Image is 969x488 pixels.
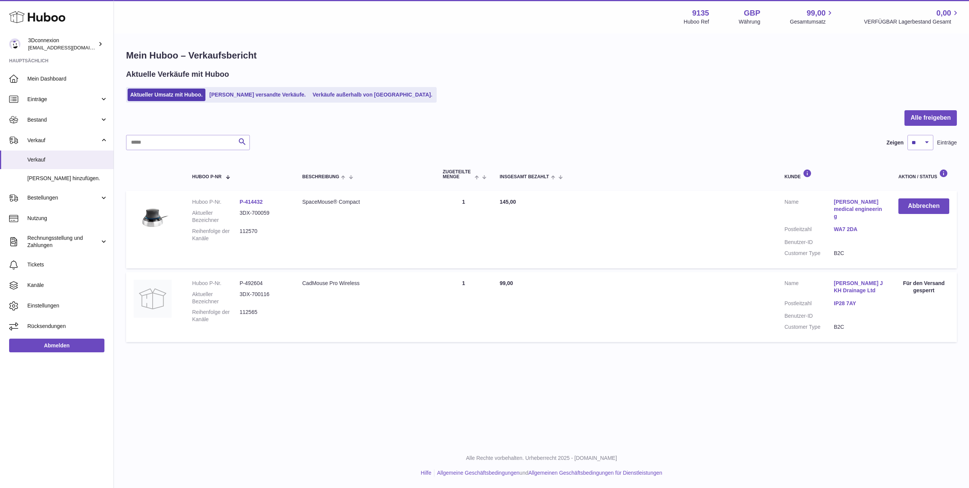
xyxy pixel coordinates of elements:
[500,174,549,179] span: Insgesamt bezahlt
[27,96,100,103] span: Einträge
[240,209,287,224] dd: 3DX-700059
[134,280,172,318] img: no-photo.jpg
[443,170,473,179] span: ZUGETEILTE Menge
[192,198,240,206] dt: Huboo P-Nr.
[434,469,662,477] li: und
[310,89,435,101] a: Verkäufe außerhalb von [GEOGRAPHIC_DATA].
[784,198,834,222] dt: Name
[207,89,309,101] a: [PERSON_NAME] versandte Verkäufe.
[806,8,825,18] span: 99,00
[192,309,240,323] dt: Reihenfolge der Kanäle
[27,282,108,289] span: Kanäle
[421,470,431,476] a: Hilfe
[834,250,883,257] dd: B2C
[790,8,834,25] a: 99,00 Gesamtumsatz
[240,280,287,287] dd: P-492604
[864,8,960,25] a: 0,00 VERFÜGBAR Lagerbestand Gesamt
[936,8,951,18] span: 0,00
[898,280,949,294] div: Für den Versand gesperrt
[240,291,287,305] dd: 3DX-700116
[126,69,229,79] h2: Aktuelle Verkäufe mit Huboo
[739,18,761,25] div: Währung
[302,198,428,206] div: SpaceMouse® Compact
[500,280,513,286] span: 99,00
[134,198,172,236] img: 3Dconnexion_SpaceMouse-Compact.png
[784,300,834,309] dt: Postleitzahl
[692,8,709,18] strong: 9135
[834,280,883,294] a: [PERSON_NAME] JKH Drainage Ltd
[784,250,834,257] dt: Customer Type
[864,18,960,25] span: VERFÜGBAR Lagerbestand Gesamt
[27,194,100,201] span: Bestellungen
[192,209,240,224] dt: Aktueller Bezeichner
[27,234,100,249] span: Rechnungsstellung und Zahlungen
[27,116,100,124] span: Bestand
[27,323,108,330] span: Rücksendungen
[435,191,492,268] td: 1
[28,37,96,51] div: 3Dconnexion
[192,228,240,242] dt: Reihenfolge der Kanäle
[9,38,21,50] img: order_eu@3dconnexion.com
[302,174,339,179] span: Beschreibung
[120,455,963,462] p: Alle Rechte vorbehalten. Urheberrecht 2025 - [DOMAIN_NAME]
[9,339,104,352] a: Abmelden
[528,470,662,476] a: Allgemeinen Geschäftsbedingungen für Dienstleistungen
[887,139,904,146] label: Zeigen
[834,226,883,233] a: WA7 2DA
[192,280,240,287] dt: Huboo P-Nr.
[302,280,428,287] div: CadMouse Pro Wireless
[784,280,834,296] dt: Name
[437,470,519,476] a: Allgemeine Geschäftsbedingungen
[128,89,205,101] a: Aktueller Umsatz mit Huboo.
[898,169,949,179] div: Aktion / Status
[27,75,108,82] span: Mein Dashboard
[192,291,240,305] dt: Aktueller Bezeichner
[240,309,287,323] dd: 112565
[784,323,834,331] dt: Customer Type
[834,300,883,307] a: IP28 7AY
[790,18,834,25] span: Gesamtumsatz
[937,139,957,146] span: Einträge
[192,174,221,179] span: Huboo P-Nr
[27,137,100,144] span: Verkauf
[784,226,834,235] dt: Postleitzahl
[684,18,709,25] div: Huboo Ref
[784,169,883,179] div: Kunde
[744,8,760,18] strong: GBP
[240,199,263,205] a: P-414432
[784,312,834,320] dt: Benutzer-ID
[27,261,108,268] span: Tickets
[784,239,834,246] dt: Benutzer-ID
[834,198,883,220] a: [PERSON_NAME] medical engineering
[240,228,287,242] dd: 112570
[27,156,108,163] span: Verkauf
[898,198,949,214] button: Abbrechen
[27,302,108,309] span: Einstellungen
[27,175,108,182] span: [PERSON_NAME] hinzufügen.
[904,110,957,126] button: Alle freigeben
[500,199,516,205] span: 145,00
[126,49,957,62] h1: Mein Huboo – Verkaufsbericht
[435,272,492,342] td: 1
[28,44,112,51] span: [EMAIL_ADDRESS][DOMAIN_NAME]
[27,215,108,222] span: Nutzung
[834,323,883,331] dd: B2C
